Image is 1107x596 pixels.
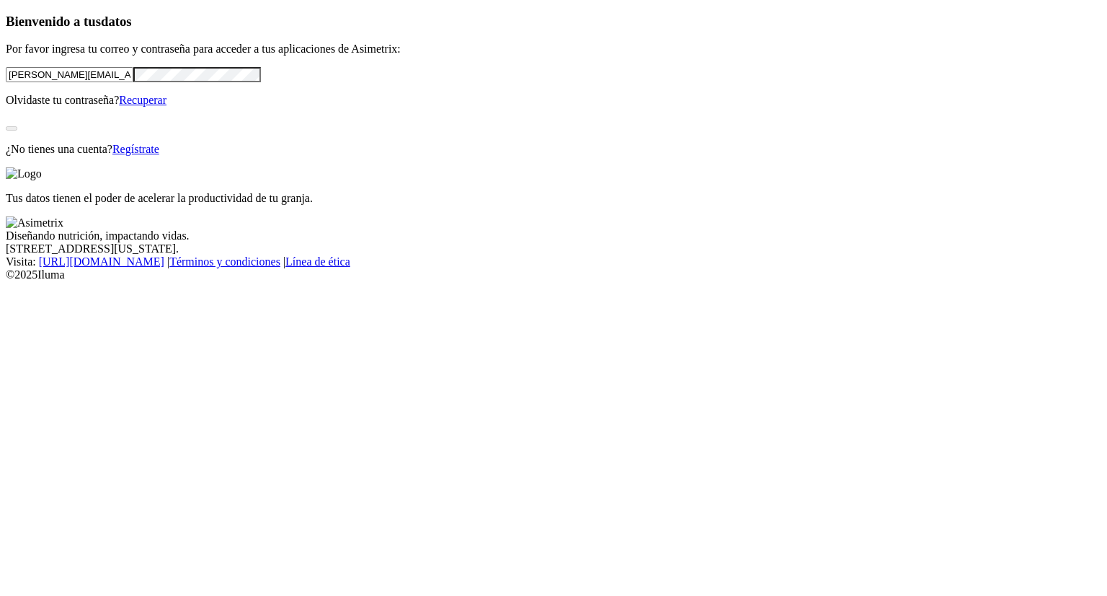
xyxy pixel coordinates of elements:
span: datos [101,14,132,29]
a: Recuperar [119,94,166,106]
div: © 2025 Iluma [6,268,1101,281]
a: Términos y condiciones [169,255,280,268]
div: Visita : | | [6,255,1101,268]
p: Olvidaste tu contraseña? [6,94,1101,107]
a: Regístrate [112,143,159,155]
a: [URL][DOMAIN_NAME] [39,255,164,268]
h3: Bienvenido a tus [6,14,1101,30]
p: Tus datos tienen el poder de acelerar la productividad de tu granja. [6,192,1101,205]
a: Línea de ética [285,255,350,268]
img: Logo [6,167,42,180]
p: Por favor ingresa tu correo y contraseña para acceder a tus aplicaciones de Asimetrix: [6,43,1101,56]
div: [STREET_ADDRESS][US_STATE]. [6,242,1101,255]
div: Diseñando nutrición, impactando vidas. [6,229,1101,242]
p: ¿No tienes una cuenta? [6,143,1101,156]
input: Tu correo [6,67,133,82]
img: Asimetrix [6,216,63,229]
